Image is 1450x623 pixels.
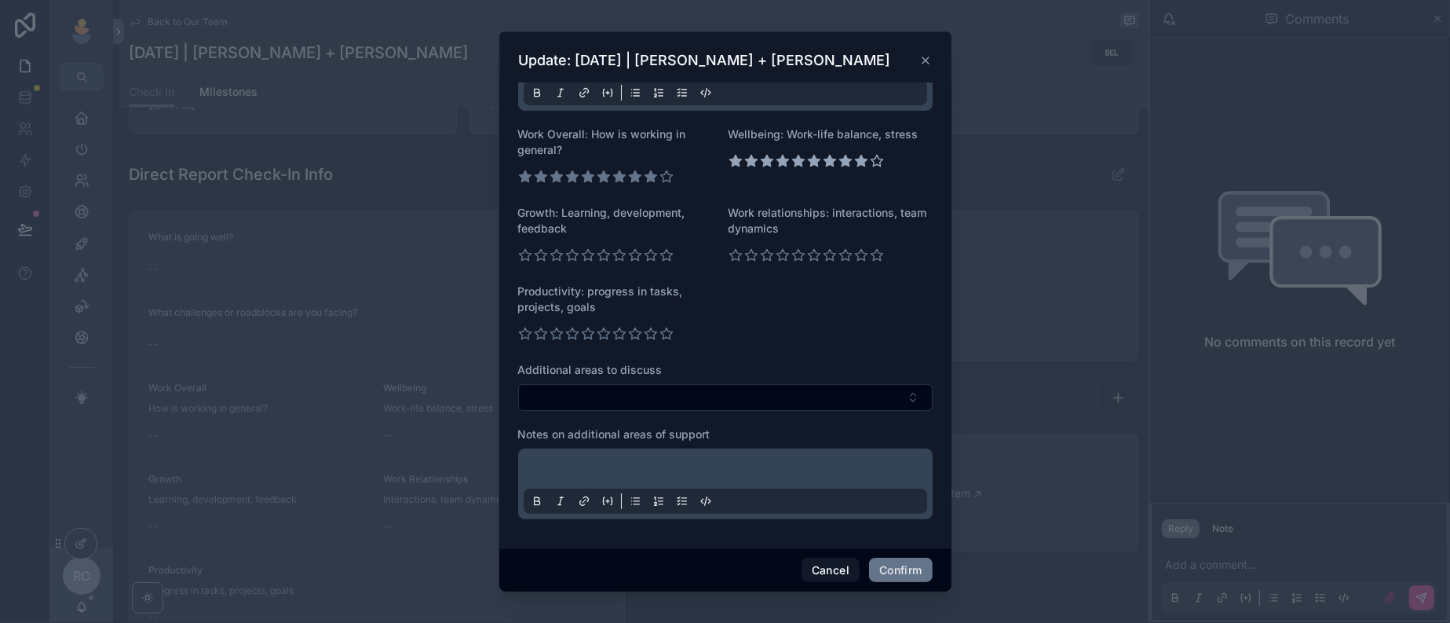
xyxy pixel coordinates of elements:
[729,206,927,235] span: Work relationships: interactions, team dynamics
[518,284,683,313] span: Productivity: progress in tasks, projects, goals
[518,206,685,235] span: Growth: Learning, development, feedback
[729,127,919,141] span: Wellbeing: Work-life balance, stress
[518,384,933,411] button: Select Button
[869,558,932,583] button: Confirm
[518,127,686,156] span: Work Overall: How is working in general?
[519,51,891,70] h3: Update: [DATE] | [PERSON_NAME] + [PERSON_NAME]
[802,558,860,583] button: Cancel
[518,427,710,441] span: Notes on additional areas of support
[518,363,663,376] span: Additional areas to discuss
